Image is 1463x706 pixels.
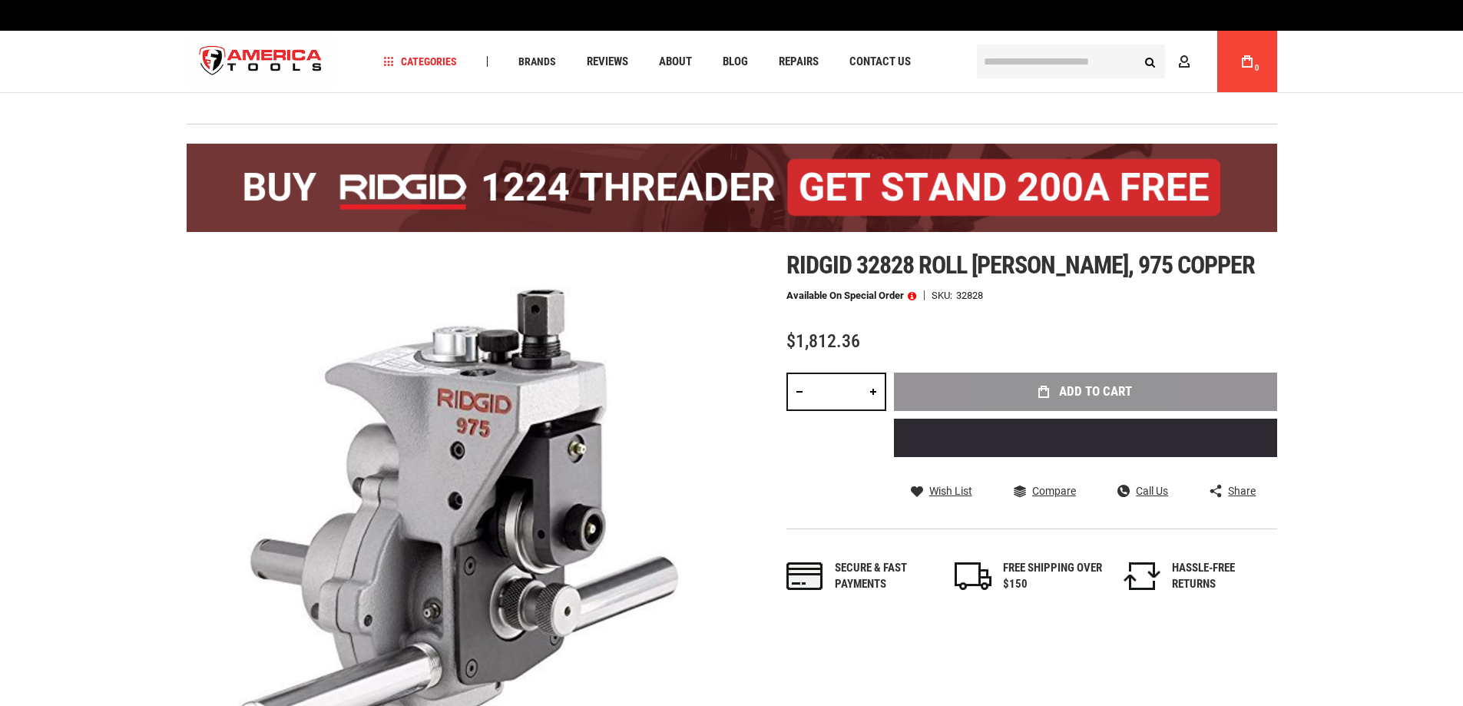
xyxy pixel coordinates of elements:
span: About [659,56,692,68]
span: Categories [383,56,457,67]
a: Wish List [911,484,972,498]
div: 32828 [956,290,983,300]
div: HASSLE-FREE RETURNS [1172,560,1272,593]
a: Blog [716,51,755,72]
span: Ridgid 32828 roll [PERSON_NAME], 975 copper [786,250,1256,280]
a: Call Us [1117,484,1168,498]
span: Call Us [1136,486,1168,496]
a: Reviews [580,51,635,72]
span: $1,812.36 [786,330,860,352]
span: Blog [723,56,748,68]
span: Contact Us [849,56,911,68]
a: 0 [1233,31,1262,92]
img: shipping [955,562,991,590]
a: About [652,51,699,72]
span: Wish List [929,486,972,496]
span: Compare [1032,486,1076,496]
a: Contact Us [842,51,918,72]
img: returns [1124,562,1160,590]
p: Available on Special Order [786,290,916,301]
div: FREE SHIPPING OVER $150 [1003,560,1103,593]
a: Repairs [772,51,826,72]
a: Compare [1014,484,1076,498]
a: Categories [376,51,464,72]
img: payments [786,562,823,590]
span: Repairs [779,56,819,68]
img: BOGO: Buy the RIDGID® 1224 Threader (26092), get the 92467 200A Stand FREE! [187,144,1277,232]
span: Share [1228,486,1256,496]
img: America Tools [187,33,336,91]
a: store logo [187,33,336,91]
strong: SKU [932,290,956,300]
a: Brands [511,51,563,72]
span: Brands [518,56,556,67]
span: 0 [1255,64,1259,72]
div: Secure & fast payments [835,560,935,593]
span: Reviews [587,56,628,68]
button: Search [1136,47,1165,76]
